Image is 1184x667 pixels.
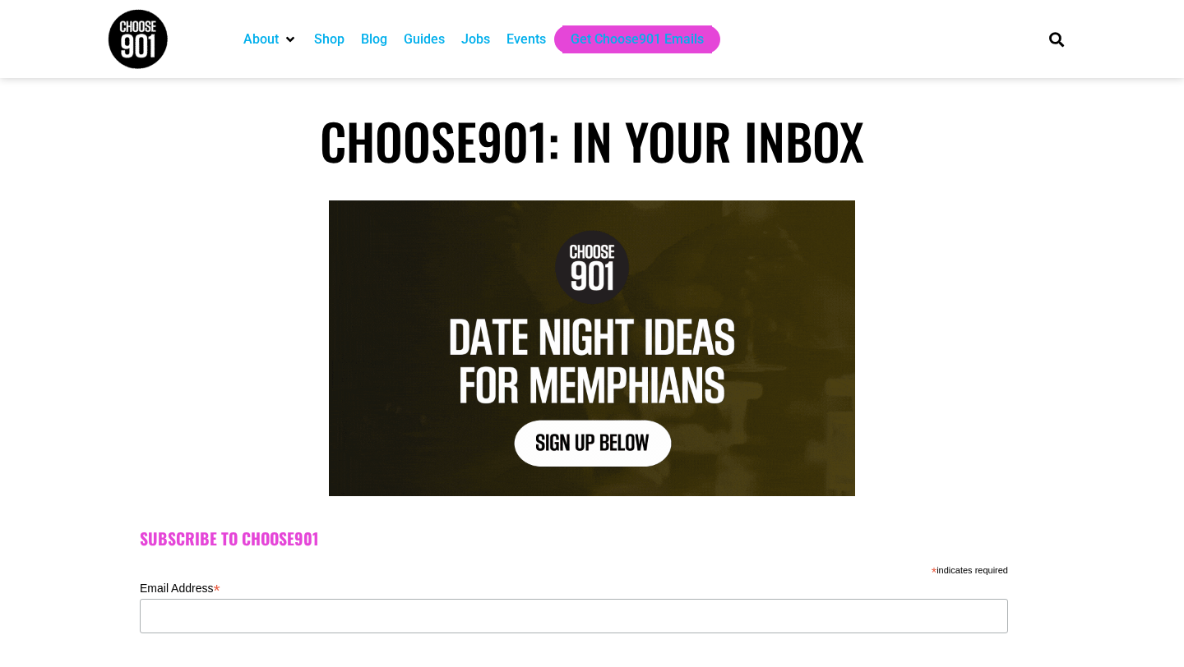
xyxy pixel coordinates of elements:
[235,25,306,53] div: About
[140,529,1044,549] h2: Subscribe to Choose901
[461,30,490,49] a: Jobs
[243,30,279,49] a: About
[107,111,1077,170] h1: Choose901: In Your Inbox
[506,30,546,49] a: Events
[404,30,445,49] a: Guides
[140,577,1008,596] label: Email Address
[314,30,345,49] a: Shop
[235,25,1021,53] nav: Main nav
[571,30,704,49] a: Get Choose901 Emails
[1043,25,1071,53] div: Search
[361,30,387,49] a: Blog
[329,200,855,496] img: Text graphic with "Choose 901" logo. Reads: "7 Things to Do in Memphis This Week. Sign Up Below."...
[140,561,1008,577] div: indicates required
